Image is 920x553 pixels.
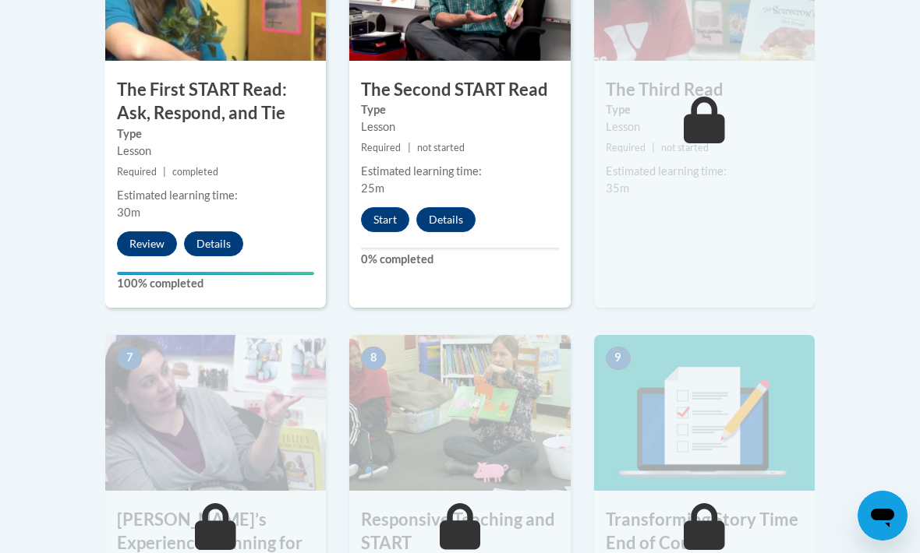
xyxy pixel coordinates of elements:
[361,101,558,118] label: Type
[117,272,314,275] div: Your progress
[105,78,326,126] h3: The First START Read: Ask, Respond, and Tie
[416,207,476,232] button: Details
[117,143,314,160] div: Lesson
[349,335,570,491] img: Course Image
[361,347,386,370] span: 8
[117,125,314,143] label: Type
[606,163,803,180] div: Estimated learning time:
[594,78,815,102] h3: The Third Read
[606,118,803,136] div: Lesson
[117,275,314,292] label: 100% completed
[361,207,409,232] button: Start
[858,491,908,541] iframe: Button to launch messaging window
[172,166,218,178] span: completed
[606,101,803,118] label: Type
[117,231,177,256] button: Review
[105,335,326,491] img: Course Image
[184,231,243,256] button: Details
[594,335,815,491] img: Course Image
[349,78,570,102] h3: The Second START Read
[163,166,166,178] span: |
[117,166,157,178] span: Required
[606,142,646,153] span: Required
[361,181,384,195] span: 25m
[408,142,411,153] span: |
[361,251,558,268] label: 0% completed
[661,142,709,153] span: not started
[606,347,631,370] span: 9
[361,118,558,136] div: Lesson
[117,347,142,370] span: 7
[652,142,655,153] span: |
[361,142,401,153] span: Required
[606,181,629,195] span: 35m
[117,187,314,204] div: Estimated learning time:
[417,142,465,153] span: not started
[117,206,140,219] span: 30m
[361,163,558,180] div: Estimated learning time:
